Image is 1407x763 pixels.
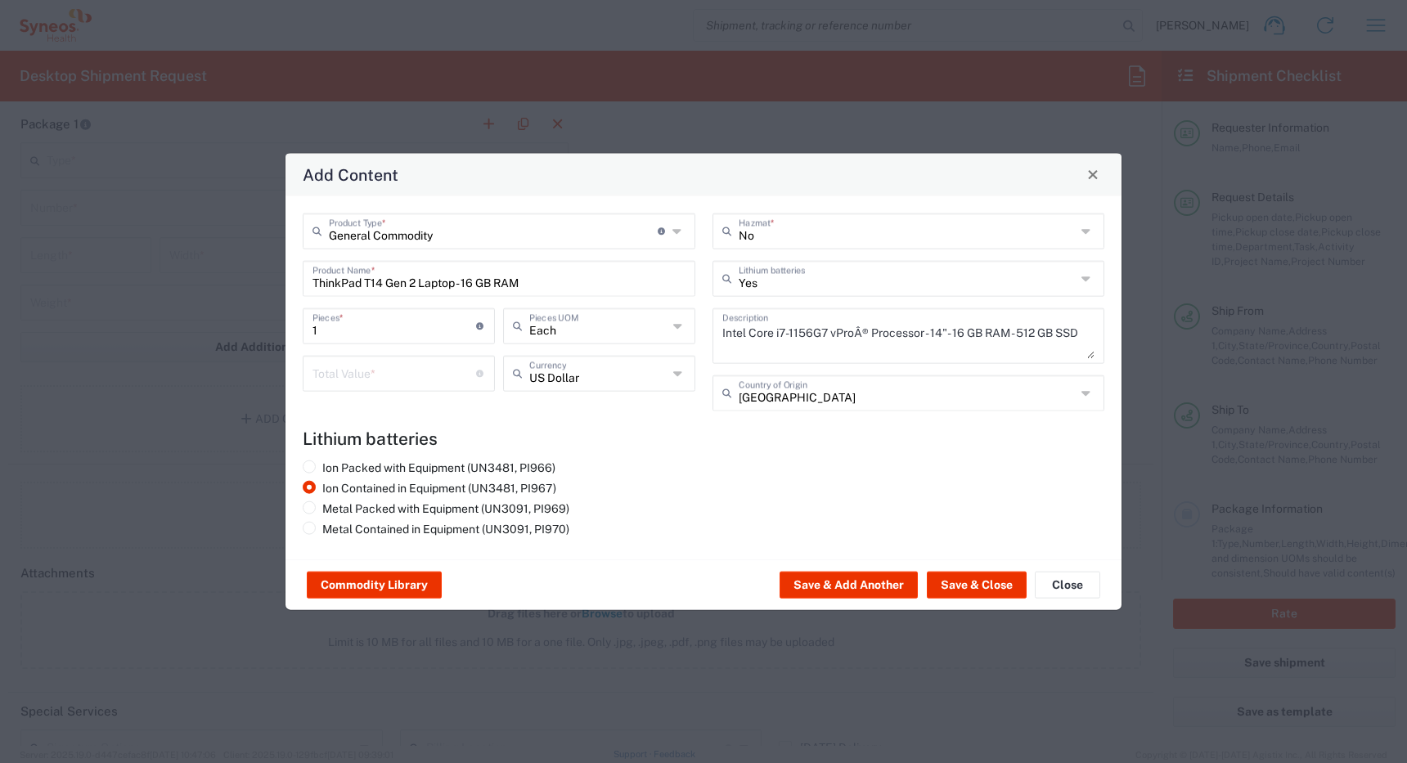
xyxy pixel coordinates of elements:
label: Metal Packed with Equipment (UN3091, PI969) [303,500,569,515]
button: Close [1081,163,1104,186]
label: Ion Packed with Equipment (UN3481, PI966) [303,460,555,474]
label: Metal Contained in Equipment (UN3091, PI970) [303,521,569,536]
button: Commodity Library [307,572,442,598]
button: Close [1035,572,1100,598]
label: Ion Contained in Equipment (UN3481, PI967) [303,480,556,495]
button: Save & Add Another [780,572,918,598]
h4: Lithium batteries [303,428,1104,448]
button: Save & Close [927,572,1027,598]
h4: Add Content [303,162,398,186]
